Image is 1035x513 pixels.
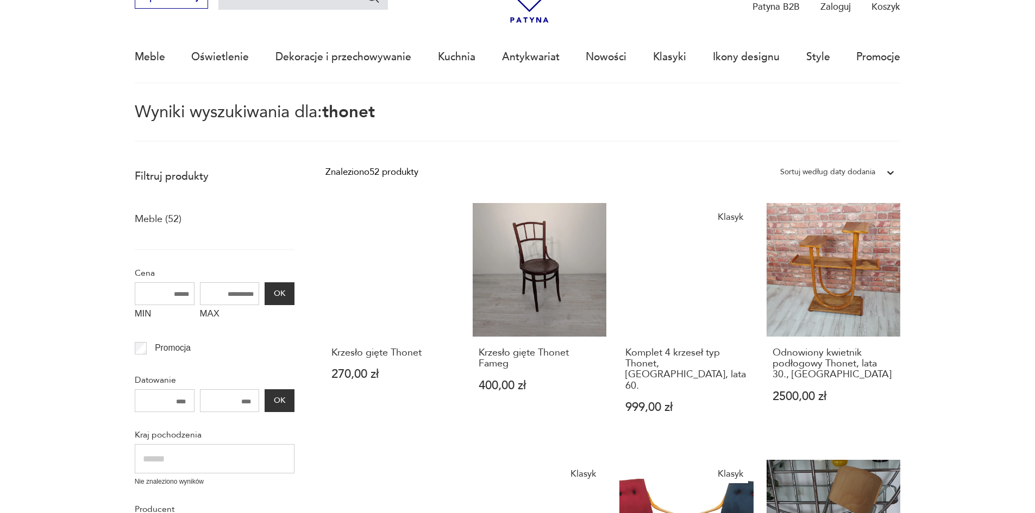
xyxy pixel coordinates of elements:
a: Krzesło gięte ThonetKrzesło gięte Thonet270,00 zł [325,203,460,439]
p: Wyniki wyszukiwania dla: [135,104,901,142]
button: OK [265,389,294,412]
a: Oświetlenie [191,32,249,82]
p: 400,00 zł [479,380,601,391]
a: Kuchnia [438,32,475,82]
p: Datowanie [135,373,294,387]
a: Odnowiony kwietnik podłogowy Thonet, lata 30., AustriaOdnowiony kwietnik podłogowy Thonet, lata 3... [767,203,901,439]
a: KlasykKomplet 4 krzeseł typ Thonet, Polska, lata 60.Komplet 4 krzeseł typ Thonet, [GEOGRAPHIC_DAT... [619,203,754,439]
button: OK [265,282,294,305]
p: 270,00 zł [331,369,454,380]
p: Kraj pochodzenia [135,428,294,442]
h3: Komplet 4 krzeseł typ Thonet, [GEOGRAPHIC_DATA], lata 60. [625,347,748,392]
a: Dekoracje i przechowywanie [275,32,411,82]
p: 2500,00 zł [773,391,895,402]
p: Patyna B2B [752,1,800,13]
a: Nowości [586,32,626,82]
span: thonet [322,100,375,123]
div: Sortuj według daty dodania [780,165,875,179]
a: Meble (52) [135,210,181,229]
a: Klasyki [653,32,686,82]
a: Meble [135,32,165,82]
a: Ikony designu [713,32,780,82]
a: Krzesło gięte Thonet FamegKrzesło gięte Thonet Fameg400,00 zł [473,203,607,439]
a: Antykwariat [502,32,560,82]
div: Znaleziono 52 produkty [325,165,418,179]
p: Cena [135,266,294,280]
p: Koszyk [871,1,900,13]
h3: Krzesło gięte Thonet [331,347,454,358]
p: Promocja [155,341,191,355]
label: MAX [200,305,260,326]
p: 999,00 zł [625,402,748,413]
h3: Odnowiony kwietnik podłogowy Thonet, lata 30., [GEOGRAPHIC_DATA] [773,347,895,381]
a: Style [806,32,830,82]
a: Promocje [856,32,900,82]
p: Filtruj produkty [135,169,294,183]
p: Zaloguj [820,1,851,13]
h3: Krzesło gięte Thonet Fameg [479,347,601,370]
p: Nie znaleziono wyników [135,477,294,487]
label: MIN [135,305,195,326]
